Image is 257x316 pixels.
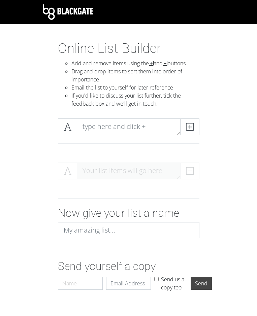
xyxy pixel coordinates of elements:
[71,59,199,67] li: Add and remove items using the and buttons
[71,92,199,108] li: If you'd like to discuss your list further, tick the feedback box and we'll get in touch.
[71,67,199,83] li: Drag and drop items to sort them into order of importance
[43,4,93,20] img: Blackgate
[58,207,199,219] h2: Now give your list a name
[58,277,103,290] input: Name
[161,275,187,291] label: Send us a copy too
[71,83,199,92] li: Email the list to yourself for later reference
[106,277,151,290] input: Email Address
[58,260,199,273] h2: Send yourself a copy
[58,222,199,238] input: My amazing list...
[58,40,199,57] h1: Online List Builder
[191,277,212,290] input: Send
